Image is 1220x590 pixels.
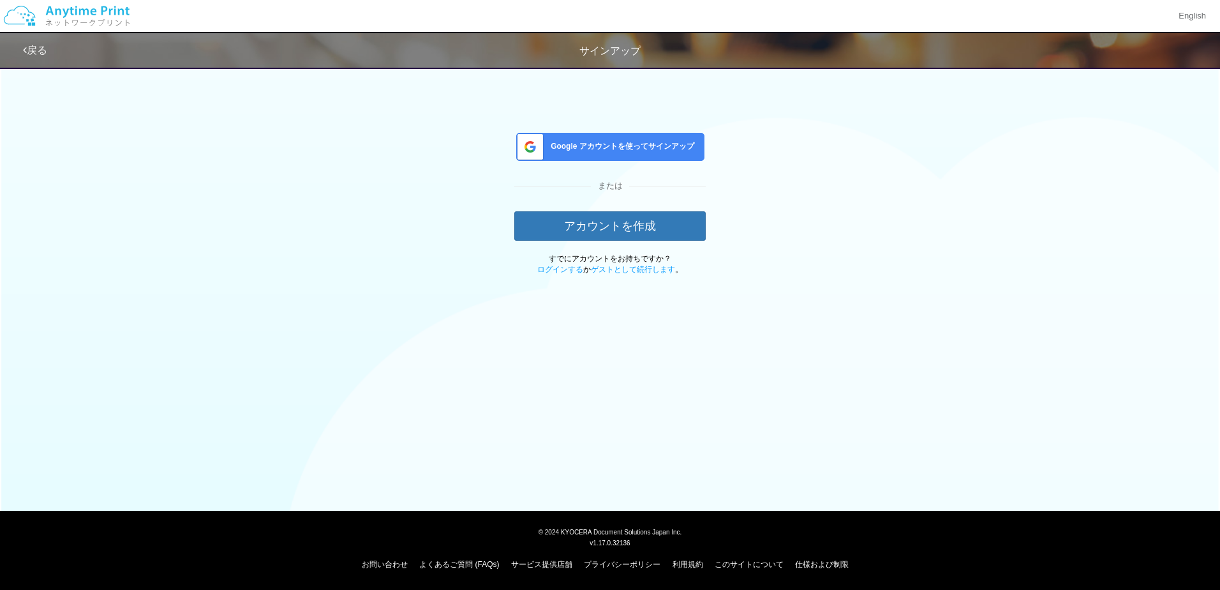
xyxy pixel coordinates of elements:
span: © 2024 KYOCERA Document Solutions Japan Inc. [539,527,682,536]
a: ゲストとして続行します [591,265,675,274]
a: 仕様および制限 [795,560,849,569]
span: サインアップ [579,45,641,56]
a: 戻る [23,45,47,56]
a: 利用規約 [673,560,703,569]
span: か 。 [537,265,683,274]
div: または [514,180,706,192]
button: アカウントを作成 [514,211,706,241]
span: Google アカウントを使ってサインアップ [546,141,694,152]
span: v1.17.0.32136 [590,539,630,547]
p: すでにアカウントをお持ちですか？ [537,253,683,275]
a: お問い合わせ [362,560,408,569]
a: よくあるご質問 (FAQs) [419,560,499,569]
a: このサイトについて [715,560,784,569]
a: プライバシーポリシー [584,560,660,569]
a: ログインする [537,265,583,274]
a: サービス提供店舗 [511,560,572,569]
